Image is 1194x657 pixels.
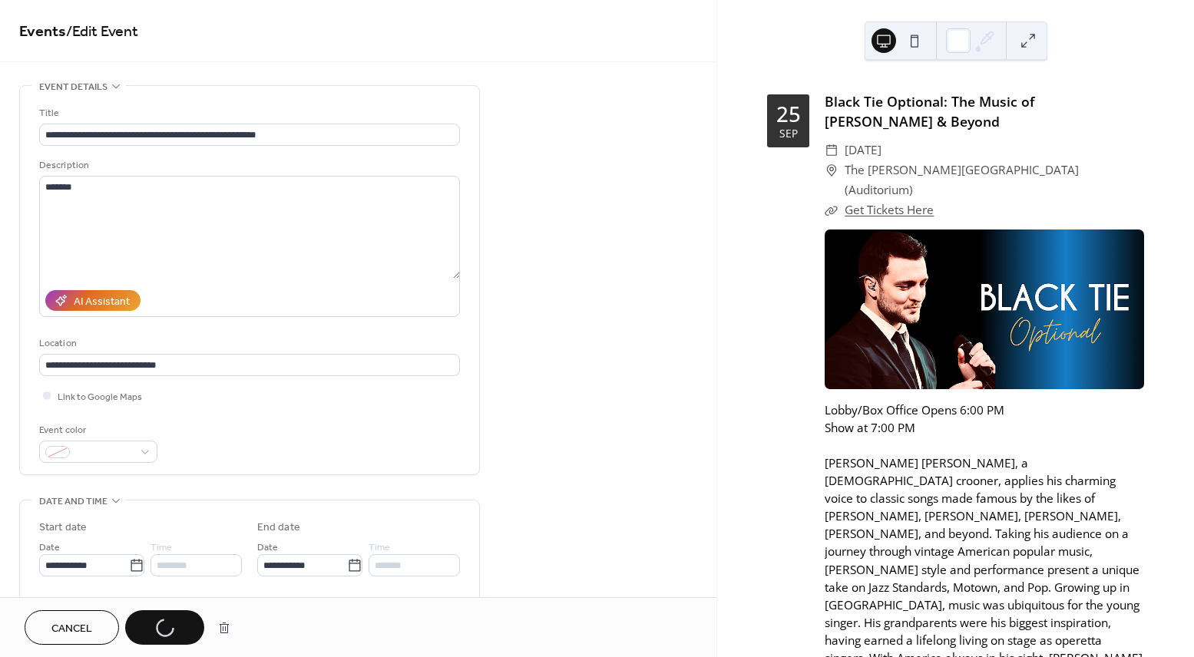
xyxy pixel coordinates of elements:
[19,17,66,47] a: Events
[845,160,1144,200] span: The [PERSON_NAME][GEOGRAPHIC_DATA] (Auditorium)
[39,520,87,536] div: Start date
[825,92,1034,130] a: Black Tie Optional: The Music of [PERSON_NAME] & Beyond
[66,17,138,47] span: / Edit Event
[58,596,84,612] span: All day
[776,104,801,125] div: 25
[825,160,838,180] div: ​
[39,335,457,352] div: Location
[369,540,390,556] span: Time
[74,294,130,310] div: AI Assistant
[25,610,119,645] button: Cancel
[39,494,107,510] span: Date and time
[845,202,934,218] a: Get Tickets Here
[39,157,457,173] div: Description
[39,79,107,95] span: Event details
[845,140,881,160] span: [DATE]
[51,621,92,637] span: Cancel
[58,389,142,405] span: Link to Google Maps
[45,290,141,311] button: AI Assistant
[257,540,278,556] span: Date
[779,128,798,139] div: Sep
[39,540,60,556] span: Date
[257,520,300,536] div: End date
[39,105,457,121] div: Title
[39,422,154,438] div: Event color
[825,200,838,220] div: ​
[825,140,838,160] div: ​
[150,540,172,556] span: Time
